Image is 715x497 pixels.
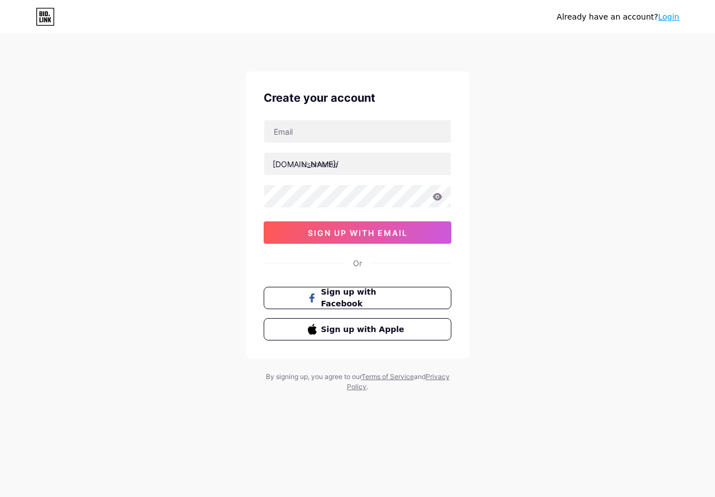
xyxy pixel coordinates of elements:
div: Or [353,257,362,269]
button: Sign up with Facebook [264,287,451,309]
a: Login [658,12,679,21]
button: sign up with email [264,221,451,244]
button: Sign up with Apple [264,318,451,340]
input: Email [264,120,451,143]
span: sign up with email [308,228,408,238]
span: Sign up with Facebook [321,286,408,310]
div: By signing up, you agree to our and . [263,372,452,392]
a: Terms of Service [361,372,414,381]
input: username [264,153,451,175]
div: [DOMAIN_NAME]/ [273,158,339,170]
span: Sign up with Apple [321,324,408,335]
div: Already have an account? [557,11,679,23]
div: Create your account [264,89,451,106]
